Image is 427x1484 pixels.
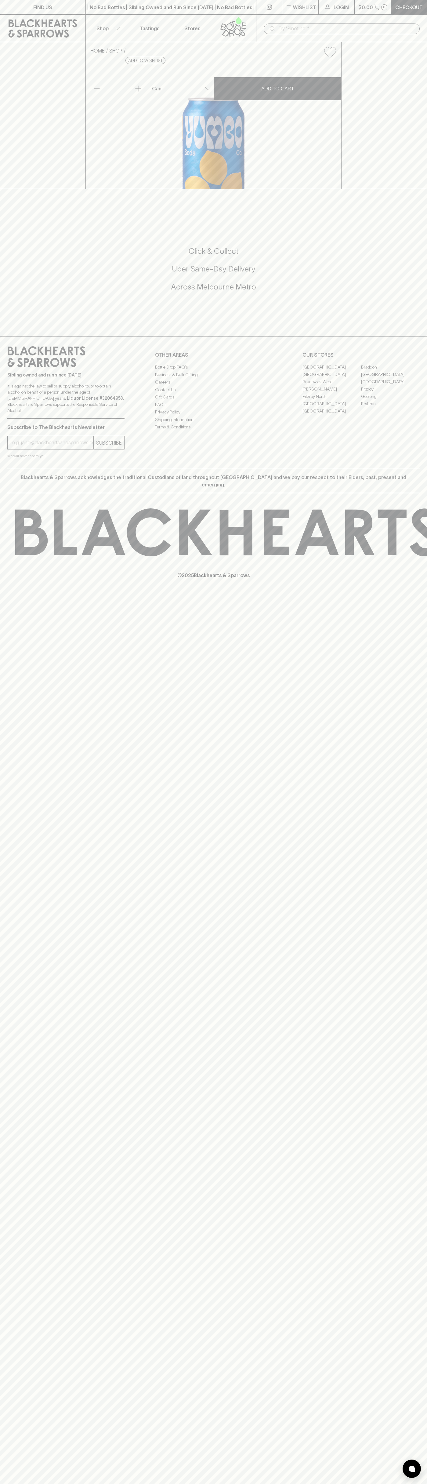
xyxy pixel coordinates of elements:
[33,4,52,11] p: FIND US
[155,401,272,408] a: FAQ's
[155,351,272,358] p: OTHER AREAS
[152,85,161,92] p: Can
[96,439,122,446] p: SUBSCRIBE
[86,15,128,42] button: Shop
[140,25,159,32] p: Tastings
[261,85,294,92] p: ADD TO CART
[361,378,420,385] a: [GEOGRAPHIC_DATA]
[155,371,272,378] a: Business & Bulk Gifting
[7,453,125,459] p: We will never spam you
[7,383,125,413] p: It is against the law to sell or supply alcohol to, or to obtain alcohol on behalf of a person un...
[395,4,423,11] p: Checkout
[7,246,420,256] h5: Click & Collect
[184,25,200,32] p: Stores
[302,351,420,358] p: OUR STORES
[171,15,214,42] a: Stores
[91,48,105,53] a: HOME
[67,396,123,401] strong: Liquor License #32064953
[155,379,272,386] a: Careers
[155,416,272,423] a: Shipping Information
[302,385,361,393] a: [PERSON_NAME]
[12,474,415,488] p: Blackhearts & Sparrows acknowledges the traditional Custodians of land throughout [GEOGRAPHIC_DAT...
[302,407,361,415] a: [GEOGRAPHIC_DATA]
[302,378,361,385] a: Brunswick West
[358,4,373,11] p: $0.00
[128,15,171,42] a: Tastings
[86,63,341,189] img: 20700.png
[322,45,338,60] button: Add to wishlist
[12,438,93,448] input: e.g. jane@blackheartsandsparrows.com.au
[155,364,272,371] a: Bottle Drop FAQ's
[155,409,272,416] a: Privacy Policy
[361,371,420,378] a: [GEOGRAPHIC_DATA]
[94,436,124,449] button: SUBSCRIBE
[302,393,361,400] a: Fitzroy North
[7,222,420,324] div: Call to action block
[155,424,272,431] a: Terms & Conditions
[302,363,361,371] a: [GEOGRAPHIC_DATA]
[150,82,213,95] div: Can
[7,372,125,378] p: Sibling owned and run since [DATE]
[361,400,420,407] a: Prahran
[409,1466,415,1472] img: bubble-icon
[361,363,420,371] a: Braddon
[361,393,420,400] a: Geelong
[96,25,109,32] p: Shop
[302,371,361,378] a: [GEOGRAPHIC_DATA]
[302,400,361,407] a: [GEOGRAPHIC_DATA]
[155,386,272,393] a: Contact Us
[293,4,316,11] p: Wishlist
[7,424,125,431] p: Subscribe to The Blackhearts Newsletter
[214,77,341,100] button: ADD TO CART
[7,282,420,292] h5: Across Melbourne Metro
[7,264,420,274] h5: Uber Same-Day Delivery
[109,48,122,53] a: SHOP
[278,24,415,34] input: Try "Pinot noir"
[334,4,349,11] p: Login
[125,57,165,64] button: Add to wishlist
[383,5,385,9] p: 0
[361,385,420,393] a: Fitzroy
[155,394,272,401] a: Gift Cards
